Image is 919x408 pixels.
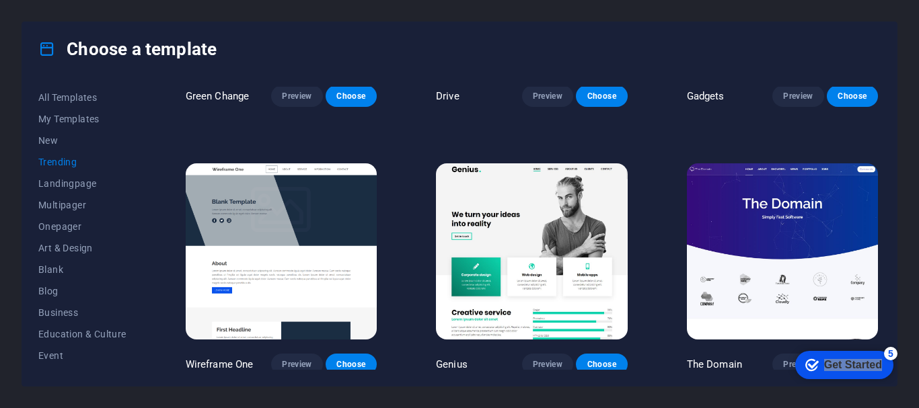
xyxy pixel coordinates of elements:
button: Event [38,345,126,366]
span: Choose [838,91,867,101]
span: Preview [533,359,562,370]
p: Green Change [186,89,250,103]
button: All Templates [38,87,126,108]
button: Multipager [38,194,126,216]
div: Get Started [40,15,98,27]
button: Preview [271,85,322,107]
span: Blank [38,264,126,275]
span: Choose [336,91,366,101]
span: Preview [282,359,311,370]
span: My Templates [38,114,126,124]
button: Blank [38,259,126,280]
button: Education & Culture [38,323,126,345]
button: Preview [522,354,573,375]
span: Preview [783,91,813,101]
button: My Templates [38,108,126,130]
button: Art & Design [38,237,126,259]
p: Wireframe One [186,358,254,371]
span: Choose [587,359,616,370]
div: 5 [100,3,113,16]
button: Choose [827,85,878,107]
span: Preview [282,91,311,101]
span: Art & Design [38,243,126,253]
span: New [38,135,126,146]
p: Genius [436,358,468,371]
span: Multipager [38,200,126,210]
button: Preview [772,354,823,375]
span: Event [38,350,126,361]
p: Drive [436,89,459,103]
img: Genius [436,163,627,339]
button: Preview [522,85,573,107]
span: Choose [587,91,616,101]
img: The Domain [687,163,878,339]
span: All Templates [38,92,126,103]
span: Preview [533,91,562,101]
button: Blog [38,280,126,302]
p: The Domain [687,358,742,371]
span: Trending [38,157,126,167]
span: Landingpage [38,178,126,189]
span: Education & Culture [38,329,126,339]
span: Blog [38,286,126,296]
img: Wireframe One [186,163,377,339]
button: Choose [326,354,377,375]
div: Get Started 5 items remaining, 0% complete [11,7,109,35]
button: Gastronomy [38,366,126,388]
button: Trending [38,151,126,173]
button: Landingpage [38,173,126,194]
h4: Choose a template [38,38,217,60]
button: Business [38,302,126,323]
button: Preview [271,354,322,375]
span: Choose [336,359,366,370]
button: Choose [576,354,627,375]
button: Onepager [38,216,126,237]
button: Choose [576,85,627,107]
span: Onepager [38,221,126,232]
button: Choose [326,85,377,107]
span: Preview [783,359,813,370]
span: Business [38,307,126,318]
p: Gadgets [687,89,725,103]
button: Preview [772,85,823,107]
button: New [38,130,126,151]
